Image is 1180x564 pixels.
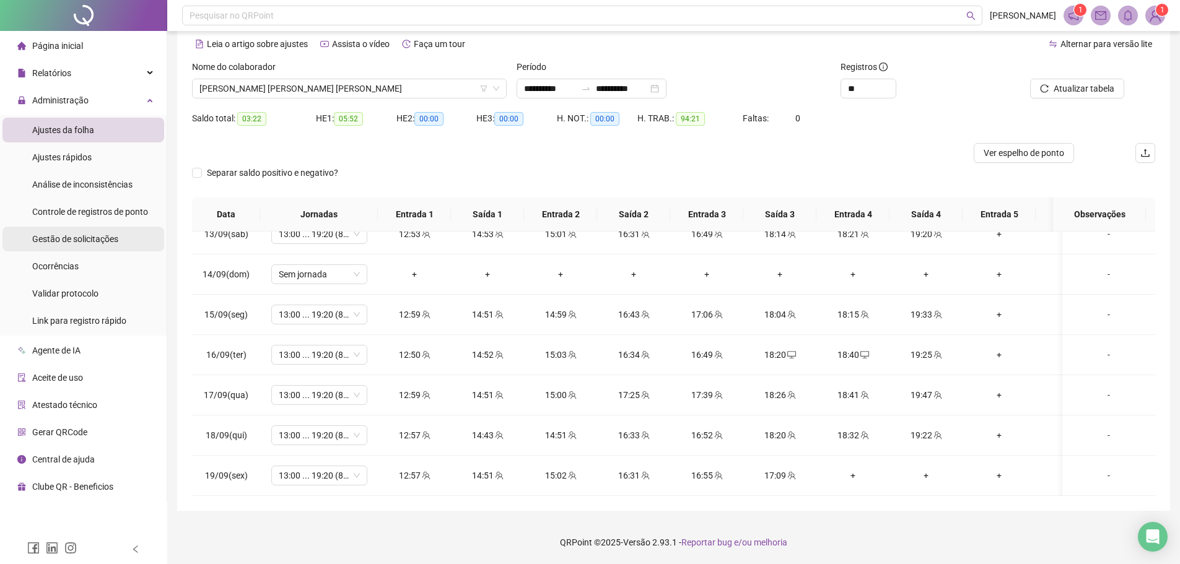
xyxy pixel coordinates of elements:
[826,227,880,241] div: 18:21
[1072,348,1145,362] div: -
[388,469,441,482] div: 12:57
[192,60,284,74] label: Nome do colaborador
[567,471,577,480] span: team
[32,454,95,464] span: Central de ajuda
[990,9,1056,22] span: [PERSON_NAME]
[1138,522,1168,552] div: Open Intercom Messenger
[167,521,1180,564] footer: QRPoint © 2025 - 2.93.1 -
[32,289,98,298] span: Validar protocolo
[1078,6,1083,14] span: 1
[590,112,619,126] span: 00:00
[753,348,806,362] div: 18:20
[713,230,723,238] span: team
[494,471,504,480] span: team
[680,348,733,362] div: 16:49
[461,469,514,482] div: 14:51
[17,455,26,464] span: info-circle
[640,310,650,319] span: team
[972,428,1026,442] div: +
[974,143,1074,163] button: Ver espelho de ponto
[421,230,430,238] span: team
[279,225,360,243] span: 13:00 ... 19:20 (8 HORAS)
[334,112,363,126] span: 05:52
[932,350,942,359] span: team
[1046,428,1099,442] div: +
[640,230,650,238] span: team
[17,373,26,382] span: audit
[1046,388,1099,402] div: +
[17,482,26,491] span: gift
[32,41,83,51] span: Página inicial
[972,348,1026,362] div: +
[534,469,587,482] div: 15:02
[795,113,800,123] span: 0
[480,85,487,92] span: filter
[841,60,888,74] span: Registros
[32,482,113,492] span: Clube QR - Beneficios
[320,40,329,48] span: youtube
[17,41,26,50] span: home
[932,230,942,238] span: team
[534,308,587,321] div: 14:59
[753,428,806,442] div: 18:20
[205,471,248,480] span: 19/09(sex)
[567,431,577,440] span: team
[581,84,591,93] span: to
[753,308,806,321] div: 18:04
[972,308,1026,321] div: +
[279,386,360,404] span: 13:00 ... 19:20 (8 HORAS)
[680,227,733,241] div: 16:49
[1074,4,1086,16] sup: 1
[237,112,266,126] span: 03:22
[388,428,441,442] div: 12:57
[607,227,660,241] div: 16:31
[461,267,514,281] div: +
[534,428,587,442] div: 14:51
[859,310,869,319] span: team
[826,348,880,362] div: 18:40
[607,388,660,402] div: 17:25
[476,111,557,126] div: HE 3:
[713,310,723,319] span: team
[388,308,441,321] div: 12:59
[713,391,723,399] span: team
[826,469,880,482] div: +
[32,207,148,217] span: Controle de registros de ponto
[972,267,1026,281] div: +
[1054,82,1114,95] span: Atualizar tabela
[27,542,40,554] span: facebook
[32,261,79,271] span: Ocorrências
[421,471,430,480] span: team
[203,269,250,279] span: 14/09(dom)
[17,96,26,105] span: lock
[680,428,733,442] div: 16:52
[640,431,650,440] span: team
[279,265,360,284] span: Sem jornada
[1046,227,1099,241] div: +
[461,388,514,402] div: 14:51
[1053,197,1146,232] th: Observações
[786,350,796,359] span: desktop
[32,234,118,244] span: Gestão de solicitações
[32,152,92,162] span: Ajustes rápidos
[204,229,248,239] span: 13/09(sáb)
[713,350,723,359] span: team
[388,388,441,402] div: 12:59
[204,310,248,319] span: 15/09(seg)
[557,111,637,126] div: H. NOT.:
[421,431,430,440] span: team
[32,125,94,135] span: Ajustes da folha
[1046,308,1099,321] div: +
[899,227,953,241] div: 19:20
[421,310,430,319] span: team
[786,471,796,480] span: team
[414,112,444,126] span: 00:00
[534,388,587,402] div: 15:00
[204,390,248,400] span: 17/09(qua)
[1030,79,1124,98] button: Atualizar tabela
[534,267,587,281] div: +
[32,316,126,326] span: Link para registro rápido
[279,305,360,324] span: 13:00 ... 19:20 (8 HORAS)
[195,40,204,48] span: file-text
[461,308,514,321] div: 14:51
